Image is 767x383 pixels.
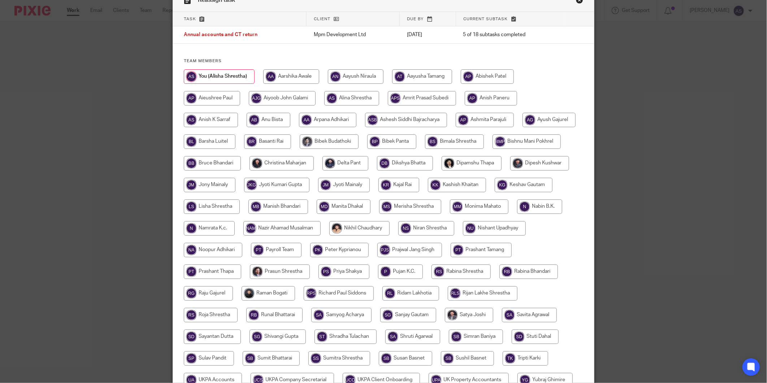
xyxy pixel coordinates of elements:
[456,26,564,44] td: 5 of 18 subtasks completed
[407,17,424,21] span: Due by
[184,17,196,21] span: Task
[184,58,583,64] h4: Team members
[463,17,508,21] span: Current subtask
[314,17,330,21] span: Client
[314,31,393,38] p: Mpm Development Ltd
[184,33,257,38] span: Annual accounts and CT return
[407,31,449,38] p: [DATE]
